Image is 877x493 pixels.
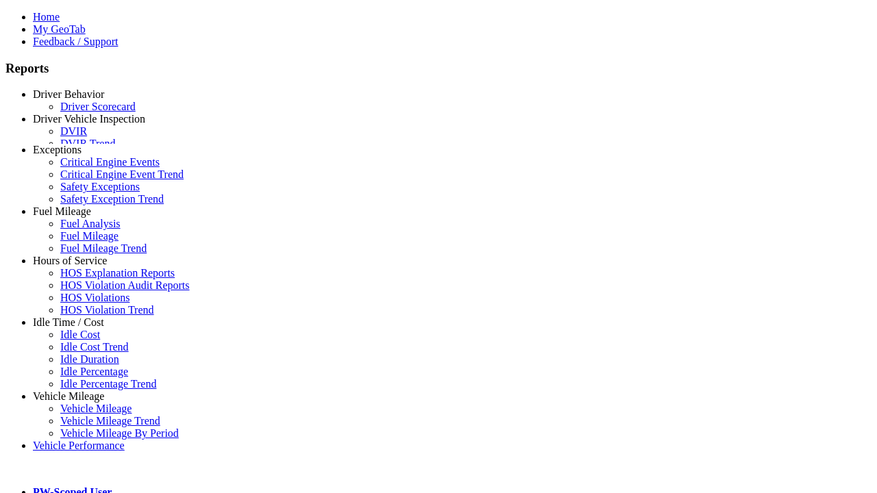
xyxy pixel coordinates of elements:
[60,218,121,229] a: Fuel Analysis
[60,156,160,168] a: Critical Engine Events
[33,36,118,47] a: Feedback / Support
[33,144,82,155] a: Exceptions
[60,138,115,149] a: DVIR Trend
[33,23,86,35] a: My GeoTab
[33,390,104,402] a: Vehicle Mileage
[60,329,100,340] a: Idle Cost
[33,113,145,125] a: Driver Vehicle Inspection
[60,193,164,205] a: Safety Exception Trend
[33,11,60,23] a: Home
[33,205,91,217] a: Fuel Mileage
[60,427,179,439] a: Vehicle Mileage By Period
[60,378,156,390] a: Idle Percentage Trend
[60,403,132,414] a: Vehicle Mileage
[60,181,140,192] a: Safety Exceptions
[60,168,184,180] a: Critical Engine Event Trend
[60,279,190,291] a: HOS Violation Audit Reports
[33,440,125,451] a: Vehicle Performance
[60,230,119,242] a: Fuel Mileage
[33,88,104,100] a: Driver Behavior
[60,242,147,254] a: Fuel Mileage Trend
[60,292,129,303] a: HOS Violations
[33,316,104,328] a: Idle Time / Cost
[33,255,107,266] a: Hours of Service
[60,267,175,279] a: HOS Explanation Reports
[60,366,128,377] a: Idle Percentage
[60,415,160,427] a: Vehicle Mileage Trend
[60,101,136,112] a: Driver Scorecard
[60,125,87,137] a: DVIR
[60,353,119,365] a: Idle Duration
[60,341,129,353] a: Idle Cost Trend
[5,61,872,76] h3: Reports
[60,304,154,316] a: HOS Violation Trend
